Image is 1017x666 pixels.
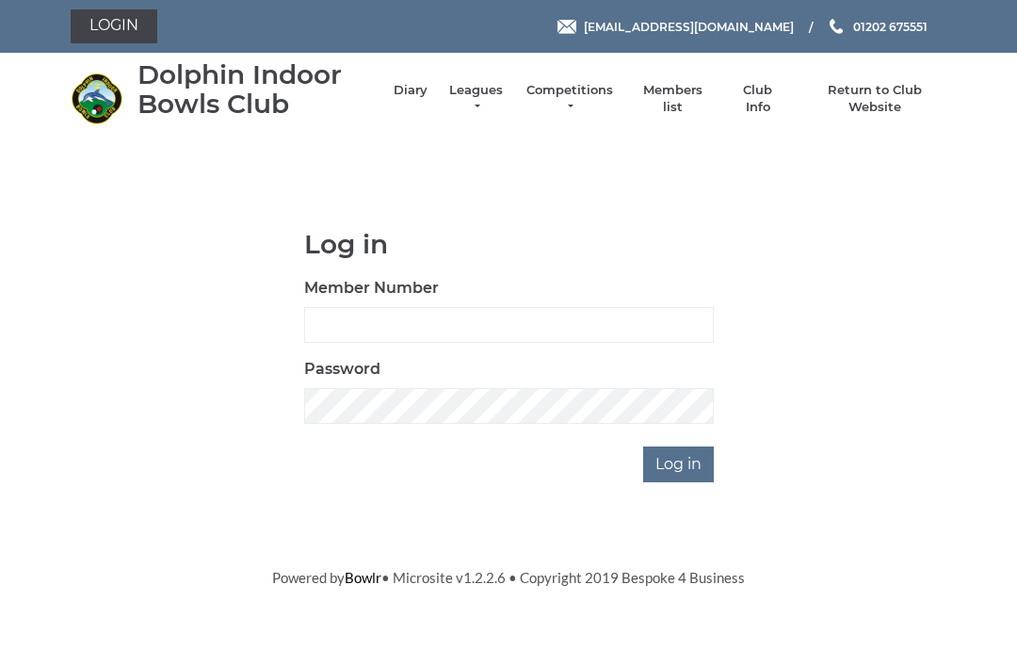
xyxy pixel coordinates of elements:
[830,19,843,34] img: Phone us
[304,277,439,300] label: Member Number
[827,18,928,36] a: Phone us 01202 675551
[71,73,122,124] img: Dolphin Indoor Bowls Club
[345,569,381,586] a: Bowlr
[525,82,615,116] a: Competitions
[304,358,380,381] label: Password
[137,60,375,119] div: Dolphin Indoor Bowls Club
[557,18,794,36] a: Email [EMAIL_ADDRESS][DOMAIN_NAME]
[584,19,794,33] span: [EMAIL_ADDRESS][DOMAIN_NAME]
[557,20,576,34] img: Email
[71,9,157,43] a: Login
[394,82,428,99] a: Diary
[853,19,928,33] span: 01202 675551
[643,447,714,482] input: Log in
[731,82,785,116] a: Club Info
[272,569,745,586] span: Powered by • Microsite v1.2.2.6 • Copyright 2019 Bespoke 4 Business
[446,82,506,116] a: Leagues
[804,82,946,116] a: Return to Club Website
[304,230,714,259] h1: Log in
[633,82,711,116] a: Members list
